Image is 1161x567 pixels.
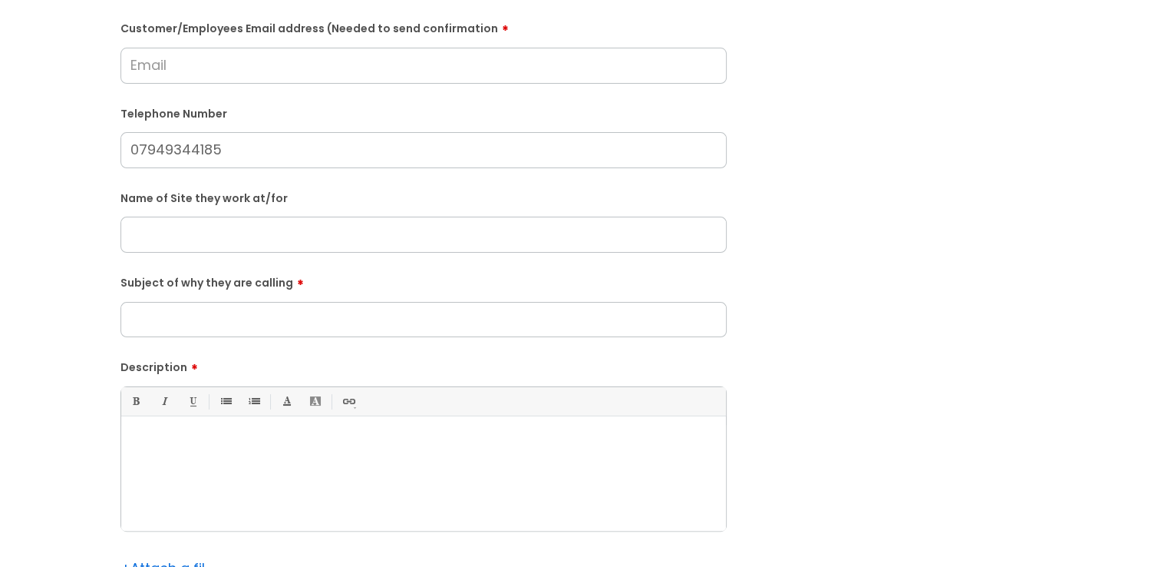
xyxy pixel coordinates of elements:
[120,17,727,35] label: Customer/Employees Email address (Needed to send confirmation
[277,392,296,411] a: Font Color
[244,392,263,411] a: 1. Ordered List (Ctrl-Shift-8)
[120,48,727,83] input: Email
[154,392,173,411] a: Italic (Ctrl-I)
[120,271,727,290] label: Subject of why they are calling
[126,392,145,411] a: Bold (Ctrl-B)
[120,104,727,121] label: Telephone Number
[305,392,325,411] a: Back Color
[183,392,202,411] a: Underline(Ctrl-U)
[120,356,727,374] label: Description
[216,392,235,411] a: • Unordered List (Ctrl-Shift-7)
[338,392,358,411] a: Link
[120,189,727,205] label: Name of Site they work at/for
